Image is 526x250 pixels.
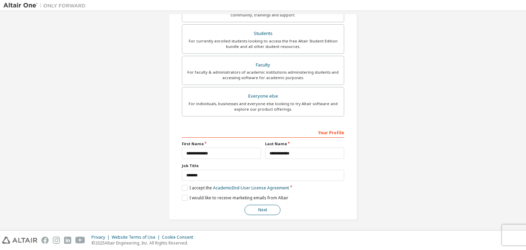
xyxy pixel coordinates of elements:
div: Privacy [91,235,112,240]
img: facebook.svg [41,237,49,244]
div: For currently enrolled students looking to access the free Altair Student Edition bundle and all ... [186,38,340,49]
div: Faculty [186,60,340,70]
div: Students [186,29,340,38]
button: Next [245,205,280,215]
a: Academic End-User License Agreement [213,185,289,191]
img: youtube.svg [75,237,85,244]
div: Cookie Consent [162,235,197,240]
div: Your Profile [182,127,344,138]
img: Altair One [3,2,89,9]
img: altair_logo.svg [2,237,37,244]
div: For faculty & administrators of academic institutions administering students and accessing softwa... [186,70,340,80]
label: Job Title [182,163,344,168]
label: I accept the [182,185,289,191]
div: Everyone else [186,91,340,101]
img: instagram.svg [53,237,60,244]
label: I would like to receive marketing emails from Altair [182,195,288,201]
label: First Name [182,141,261,147]
div: For individuals, businesses and everyone else looking to try Altair software and explore our prod... [186,101,340,112]
p: © 2025 Altair Engineering, Inc. All Rights Reserved. [91,240,197,246]
img: linkedin.svg [64,237,71,244]
div: Website Terms of Use [112,235,162,240]
label: Last Name [265,141,344,147]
